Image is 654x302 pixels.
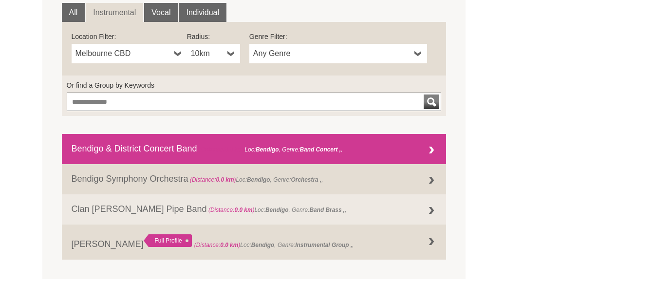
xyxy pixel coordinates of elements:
div: Full Profile [144,234,192,247]
a: Instrumental [86,3,143,22]
label: Radius: [187,32,240,41]
strong: 0.0 km [216,176,234,183]
strong: Band Concert , [300,146,341,153]
a: 10km [187,44,240,63]
a: Bendigo Symphony Orchestra (Distance:0.0 km)Loc:Bendigo, Genre:Orchestra ,, [62,164,447,194]
span: Loc: , Genre: , [207,207,347,213]
a: Vocal [144,3,178,22]
a: Any Genre [249,44,427,63]
label: Location Filter: [72,32,187,41]
strong: 0.0 km [224,146,243,153]
span: Loc: , Genre: , [188,176,323,183]
span: 10km [191,48,224,59]
span: Any Genre [253,48,411,59]
a: Bendigo & District Concert Band (Distance:0.0 km)Loc:Bendigo, Genre:Band Concert ,, [62,134,447,164]
strong: Band Brass , [309,207,345,213]
span: (Distance: ) [190,176,236,183]
span: (Distance: ) [194,242,241,248]
span: (Distance: ) [199,146,245,153]
a: Melbourne CBD [72,44,187,63]
a: [PERSON_NAME] Full Profile (Distance:0.0 km)Loc:Bendigo, Genre:Instrumental Group ,, [62,225,447,260]
strong: Instrumental Group , [295,242,352,248]
a: All [62,3,85,22]
span: Loc: , Genre: , [197,146,343,153]
a: Individual [179,3,226,22]
strong: 0.0 km [234,207,252,213]
label: Genre Filter: [249,32,427,41]
label: Or find a Group by Keywords [67,80,442,90]
strong: Bendigo [251,242,275,248]
strong: 0.0 km [220,242,238,248]
strong: Orchestra , [291,176,322,183]
strong: Bendigo [247,176,270,183]
span: Loc: , Genre: , [194,242,354,248]
a: Clan [PERSON_NAME] Pipe Band (Distance:0.0 km)Loc:Bendigo, Genre:Band Brass ,, [62,194,447,225]
span: Melbourne CBD [75,48,170,59]
strong: Bendigo [256,146,279,153]
span: (Distance: ) [208,207,255,213]
strong: Bendigo [265,207,289,213]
